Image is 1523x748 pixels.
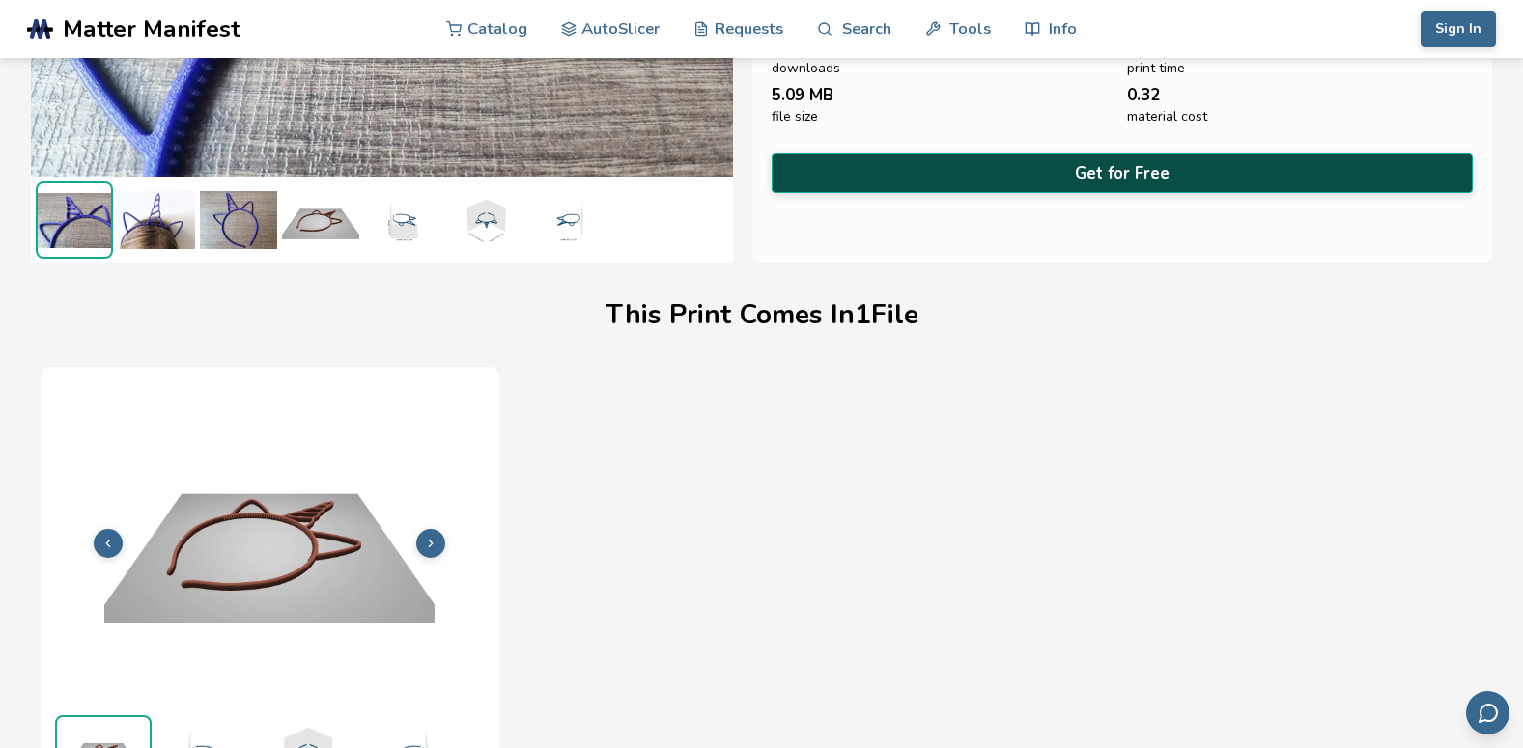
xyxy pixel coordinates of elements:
span: 0.32 [1127,86,1160,104]
span: material cost [1127,109,1207,125]
span: Matter Manifest [63,15,240,42]
img: 1_3D_Dimensions [446,181,523,259]
span: downloads [772,61,840,76]
img: 1_3D_Dimensions [364,181,441,259]
img: 1_3D_Dimensions [528,181,606,259]
span: file size [772,109,818,125]
h1: This Print Comes In 1 File [606,300,918,330]
span: 5.09 MB [772,86,833,104]
button: Get for Free [772,153,1474,193]
img: 1_Print_Preview [282,181,359,259]
button: Sign In [1421,11,1496,47]
button: Send feedback via email [1466,691,1509,734]
span: print time [1127,61,1185,76]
